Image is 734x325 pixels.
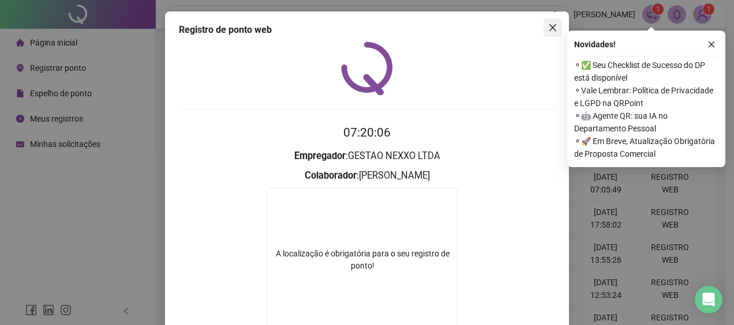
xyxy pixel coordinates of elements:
span: ⚬ 🚀 Em Breve, Atualização Obrigatória de Proposta Comercial [574,135,718,160]
span: close [548,23,557,32]
h3: : GESTAO NEXXO LTDA [179,149,555,164]
img: QRPoint [341,41,393,95]
span: Novidades ! [574,38,616,51]
div: Registro de ponto web [179,23,555,37]
button: Close [544,18,562,37]
span: close [707,40,716,48]
h3: : [PERSON_NAME] [179,168,555,183]
strong: Colaborador [305,170,357,181]
div: A localização é obrigatória para o seu registro de ponto! [268,248,457,272]
span: ⚬ Vale Lembrar: Política de Privacidade e LGPD na QRPoint [574,84,718,109]
div: Open Intercom Messenger [695,286,722,313]
span: ⚬ ✅ Seu Checklist de Sucesso do DP está disponível [574,59,718,84]
time: 07:20:06 [343,126,391,139]
strong: Empregador [294,150,346,161]
span: ⚬ 🤖 Agente QR: sua IA no Departamento Pessoal [574,109,718,135]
